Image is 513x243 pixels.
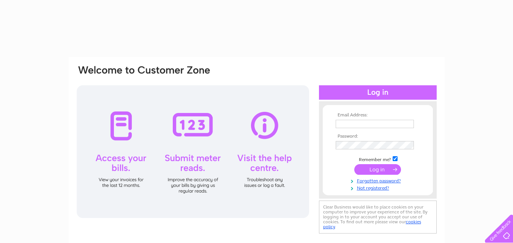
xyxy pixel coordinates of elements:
[323,219,421,229] a: cookies policy
[334,155,422,163] td: Remember me?
[354,164,401,175] input: Submit
[336,184,422,191] a: Not registered?
[336,177,422,184] a: Forgotten password?
[334,134,422,139] th: Password:
[319,201,437,234] div: Clear Business would like to place cookies on your computer to improve your experience of the sit...
[334,113,422,118] th: Email Address:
